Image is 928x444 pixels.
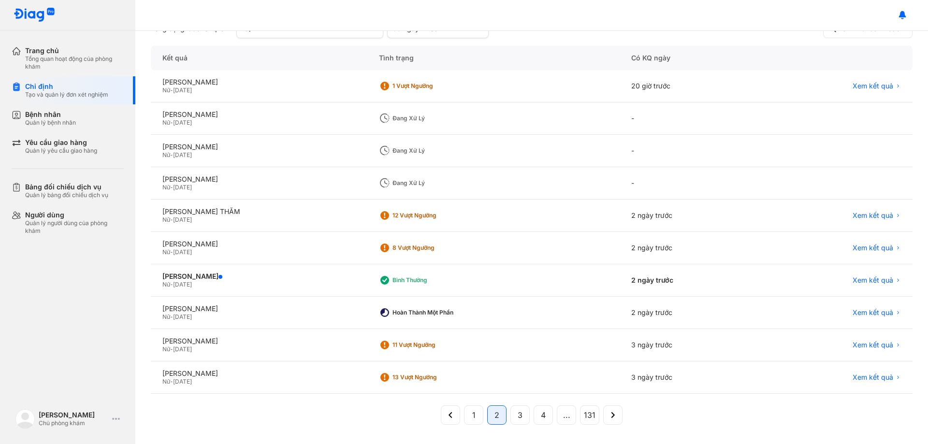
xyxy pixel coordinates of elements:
[162,119,170,126] span: Nữ
[170,184,173,191] span: -
[170,378,173,385] span: -
[162,272,356,281] div: [PERSON_NAME]
[853,276,893,285] span: Xem kết quả
[620,102,759,135] div: -
[464,405,483,425] button: 1
[392,244,470,252] div: 8 Vượt ngưỡng
[392,179,470,187] div: Đang xử lý
[173,86,192,94] span: [DATE]
[392,147,470,155] div: Đang xử lý
[25,147,97,155] div: Quản lý yêu cầu giao hàng
[392,373,470,381] div: 13 Vượt ngưỡng
[534,405,553,425] button: 4
[25,91,108,99] div: Tạo và quản lý đơn xét nghiệm
[25,46,124,55] div: Trang chủ
[580,405,599,425] button: 131
[620,167,759,200] div: -
[853,373,893,382] span: Xem kết quả
[162,207,356,216] div: [PERSON_NAME] THẮM
[162,313,170,320] span: Nữ
[15,409,35,429] img: logo
[162,240,356,248] div: [PERSON_NAME]
[173,378,192,385] span: [DATE]
[25,138,97,147] div: Yêu cầu giao hàng
[14,8,55,23] img: logo
[39,419,108,427] div: Chủ phòng khám
[494,409,499,421] span: 2
[151,46,367,70] div: Kết quả
[620,46,759,70] div: Có KQ ngày
[392,309,470,316] div: Hoàn thành một phần
[853,82,893,90] span: Xem kết quả
[620,297,759,329] div: 2 ngày trước
[620,361,759,394] div: 3 ngày trước
[162,281,170,288] span: Nữ
[25,183,108,191] div: Bảng đối chiếu dịch vụ
[620,135,759,167] div: -
[853,243,893,252] span: Xem kết quả
[162,143,356,151] div: [PERSON_NAME]
[853,341,893,349] span: Xem kết quả
[487,405,507,425] button: 2
[392,82,470,90] div: 1 Vượt ngưỡng
[25,110,76,119] div: Bệnh nhân
[853,308,893,317] span: Xem kết quả
[173,281,192,288] span: [DATE]
[853,211,893,220] span: Xem kết quả
[472,409,476,421] span: 1
[25,55,124,71] div: Tổng quan hoạt động của phòng khám
[557,405,576,425] button: ...
[25,82,108,91] div: Chỉ định
[162,304,356,313] div: [PERSON_NAME]
[620,70,759,102] div: 20 giờ trước
[173,184,192,191] span: [DATE]
[162,151,170,158] span: Nữ
[620,232,759,264] div: 2 ngày trước
[25,211,124,219] div: Người dùng
[162,369,356,378] div: [PERSON_NAME]
[367,46,620,70] div: Tình trạng
[25,191,108,199] div: Quản lý bảng đối chiếu dịch vụ
[541,409,546,421] span: 4
[620,200,759,232] div: 2 ngày trước
[162,86,170,94] span: Nữ
[170,248,173,256] span: -
[170,151,173,158] span: -
[392,276,470,284] div: Bình thường
[518,409,522,421] span: 3
[620,329,759,361] div: 3 ngày trước
[162,184,170,191] span: Nữ
[162,378,170,385] span: Nữ
[162,110,356,119] div: [PERSON_NAME]
[392,341,470,349] div: 11 Vượt ngưỡng
[170,216,173,223] span: -
[170,313,173,320] span: -
[173,345,192,353] span: [DATE]
[584,409,595,421] span: 131
[392,115,470,122] div: Đang xử lý
[162,248,170,256] span: Nữ
[39,411,108,419] div: [PERSON_NAME]
[162,78,356,86] div: [PERSON_NAME]
[162,337,356,345] div: [PERSON_NAME]
[392,212,470,219] div: 12 Vượt ngưỡng
[25,219,124,235] div: Quản lý người dùng của phòng khám
[173,119,192,126] span: [DATE]
[162,216,170,223] span: Nữ
[173,151,192,158] span: [DATE]
[170,119,173,126] span: -
[173,216,192,223] span: [DATE]
[170,86,173,94] span: -
[510,405,530,425] button: 3
[563,409,570,421] span: ...
[170,281,173,288] span: -
[620,264,759,297] div: 2 ngày trước
[173,248,192,256] span: [DATE]
[162,345,170,353] span: Nữ
[173,313,192,320] span: [DATE]
[170,345,173,353] span: -
[162,175,356,184] div: [PERSON_NAME]
[25,119,76,127] div: Quản lý bệnh nhân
